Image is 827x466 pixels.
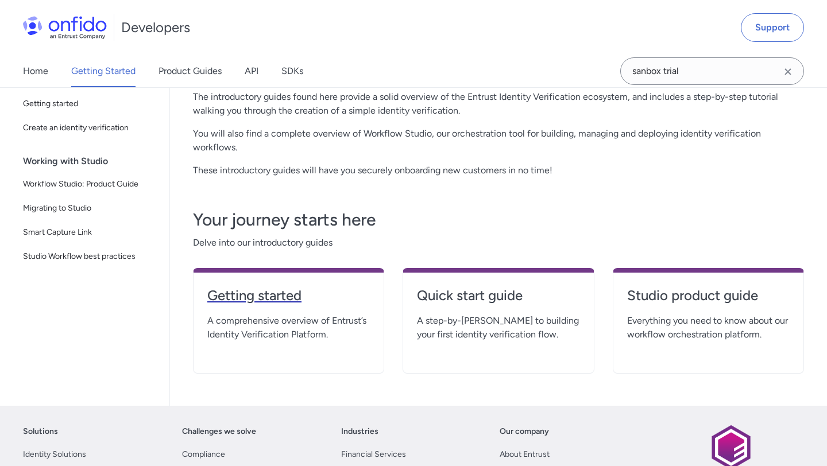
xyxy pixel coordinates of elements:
h4: Studio product guide [627,286,790,305]
input: Onfido search input field [620,57,804,85]
span: Create an identity verification [23,121,156,135]
span: Getting started [23,97,156,111]
h4: Getting started [207,286,370,305]
a: Studio product guide [627,286,790,314]
h4: Quick start guide [417,286,579,305]
a: Migrating to Studio [18,197,160,220]
h3: Your journey starts here [193,208,804,231]
a: Financial Services [341,448,406,461]
a: API [245,55,258,87]
a: Create an identity verification [18,116,160,139]
div: Working with Studio [23,150,165,173]
h1: Developers [121,18,190,37]
a: Home [23,55,48,87]
p: You will also find a complete overview of Workflow Studio, our orchestration tool for building, m... [193,127,804,154]
a: Getting started [207,286,370,314]
a: Identity Solutions [23,448,86,461]
a: Compliance [182,448,225,461]
span: A comprehensive overview of Entrust’s Identity Verification Platform. [207,314,370,341]
img: Onfido Logo [23,16,107,39]
a: About Entrust [500,448,550,461]
span: Migrating to Studio [23,201,156,215]
a: Industries [341,425,378,438]
a: Getting Started [71,55,136,87]
p: The introductory guides found here provide a solid overview of the Entrust Identity Verification ... [193,90,804,118]
a: Product Guides [159,55,222,87]
a: Workflow Studio: Product Guide [18,173,160,196]
a: Smart Capture Link [18,221,160,244]
a: Solutions [23,425,58,438]
a: Getting started [18,92,160,115]
span: Workflow Studio: Product Guide [23,177,156,191]
a: Studio Workflow best practices [18,245,160,268]
span: Smart Capture Link [23,226,156,239]
a: Our company [500,425,549,438]
span: Studio Workflow best practices [23,250,156,263]
p: These introductory guides will have you securely onboarding new customers in no time! [193,164,804,177]
span: Delve into our introductory guides [193,236,804,250]
a: Challenges we solve [182,425,256,438]
span: A step-by-[PERSON_NAME] to building your first identity verification flow. [417,314,579,341]
a: Quick start guide [417,286,579,314]
a: SDKs [281,55,303,87]
svg: Clear search field button [781,65,795,79]
a: Support [741,13,804,42]
span: Everything you need to know about our workflow orchestration platform. [627,314,790,341]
